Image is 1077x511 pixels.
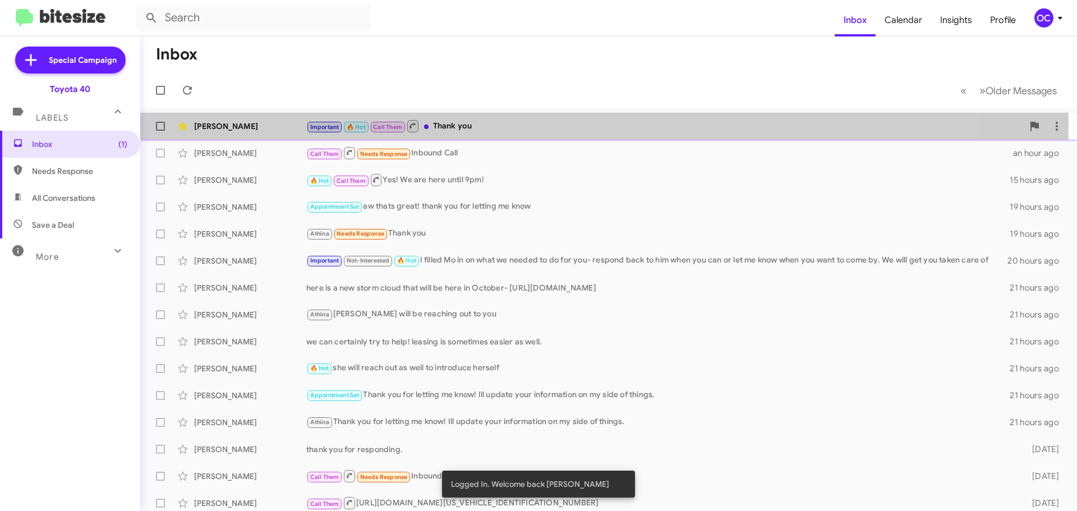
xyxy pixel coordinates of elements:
div: 20 hours ago [1007,255,1068,266]
div: 21 hours ago [1010,390,1068,401]
div: I filled Mo in on what we needed to do for you- respond back to him when you can or let me know w... [306,254,1007,267]
div: Thank you for letting me know! Ill update your information on my side of things. [306,389,1010,402]
a: Insights [931,4,981,36]
span: » [979,84,986,98]
a: Special Campaign [15,47,126,73]
div: 15 hours ago [1010,174,1068,186]
span: Not-Interested [347,257,390,264]
div: [PERSON_NAME] [194,121,306,132]
div: [PERSON_NAME] [194,201,306,213]
div: Thank you [306,227,1010,240]
span: Save a Deal [32,219,74,231]
div: [URL][DOMAIN_NAME][US_VEHICLE_IDENTIFICATION_NUMBER] [306,496,1014,510]
div: [PERSON_NAME] [194,417,306,428]
div: Inbound Call [306,146,1013,160]
span: Labels [36,113,68,123]
div: we can certainly try to help! leasing is sometimes easier as well. [306,336,1010,347]
div: [PERSON_NAME] [194,363,306,374]
div: 21 hours ago [1010,282,1068,293]
div: [PERSON_NAME] [194,498,306,509]
span: 🔥 Hot [310,177,329,185]
div: 21 hours ago [1010,417,1068,428]
div: [PERSON_NAME] [194,336,306,347]
div: she will reach out as well to introduce herself [306,362,1010,375]
span: More [36,252,59,262]
div: thank you for responding. [306,444,1014,455]
span: 🔥 Hot [310,365,329,372]
div: Yes! We are here until 9pm! [306,173,1010,187]
div: [PERSON_NAME] [194,148,306,159]
div: 19 hours ago [1010,228,1068,240]
span: Call Them [337,177,366,185]
div: OC [1034,8,1053,27]
div: [DATE] [1014,498,1068,509]
span: « [960,84,966,98]
div: [PERSON_NAME] [194,174,306,186]
div: [DATE] [1014,471,1068,482]
div: [PERSON_NAME] will be reaching out to you [306,308,1010,321]
a: Calendar [876,4,931,36]
a: Profile [981,4,1025,36]
div: here is a new storm cloud that will be here in October- [URL][DOMAIN_NAME] [306,282,1010,293]
div: 21 hours ago [1010,336,1068,347]
span: Call Them [373,123,402,131]
span: (1) [118,139,127,150]
nav: Page navigation example [954,79,1064,102]
span: Important [310,257,339,264]
span: Call Them [310,150,339,158]
span: Inbox [32,139,127,150]
button: Previous [954,79,973,102]
span: Needs Response [32,165,127,177]
div: [PERSON_NAME] [194,309,306,320]
span: 🔥 Hot [347,123,366,131]
div: [PERSON_NAME] [194,390,306,401]
span: Appointment Set [310,203,360,210]
span: Athina [310,230,329,237]
span: Athina [310,311,329,318]
button: Next [973,79,1064,102]
span: Needs Response [360,150,408,158]
div: Toyota 40 [50,84,90,95]
button: OC [1025,8,1065,27]
div: 19 hours ago [1010,201,1068,213]
div: 21 hours ago [1010,363,1068,374]
span: Logged In. Welcome back [PERSON_NAME] [451,478,609,490]
div: Thank you for letting me know! Ill update your information on my side of things. [306,416,1010,429]
span: Important [310,123,339,131]
div: [PERSON_NAME] [194,255,306,266]
span: Older Messages [986,85,1057,97]
a: Inbox [835,4,876,36]
span: Athina [310,418,329,426]
div: [PERSON_NAME] [194,282,306,293]
span: Special Campaign [49,54,117,66]
span: Needs Response [360,473,408,481]
div: aw thats great! thank you for letting me know [306,200,1010,213]
span: All Conversations [32,192,95,204]
div: an hour ago [1013,148,1068,159]
input: Search [136,4,371,31]
div: [DATE] [1014,444,1068,455]
div: Inbound Call [306,469,1014,483]
span: Call Them [310,500,339,508]
div: [PERSON_NAME] [194,228,306,240]
span: Call Them [310,473,339,481]
h1: Inbox [156,45,197,63]
div: 21 hours ago [1010,309,1068,320]
div: Thank you [306,119,1023,133]
div: [PERSON_NAME] [194,471,306,482]
div: [PERSON_NAME] [194,444,306,455]
span: 🔥 Hot [397,257,416,264]
span: Appointment Set [310,392,360,399]
span: Needs Response [337,230,384,237]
